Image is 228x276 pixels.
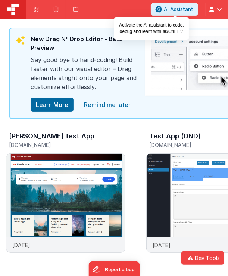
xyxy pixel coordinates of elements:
span: AI Assistant [164,6,193,13]
button: Learn More [31,98,74,112]
h3: [PERSON_NAME] test App [9,132,94,140]
div: Say good bye to hand-coding! Build faster with our visual editor – Drag elements stright onto you... [31,55,138,97]
div: Activate the AI assistant to code, debug and learn with ⌘/Ctrl + '.' [114,17,189,40]
div: New Drag N' Drop Editor - Beta Preview [31,34,138,55]
h3: Test App (DND) [149,132,201,140]
p: [DATE] [153,241,171,249]
button: Dev Tools [181,251,224,265]
h5: [DOMAIN_NAME] [9,142,125,148]
a: close [79,97,135,112]
button: AI Assistant [151,3,198,16]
